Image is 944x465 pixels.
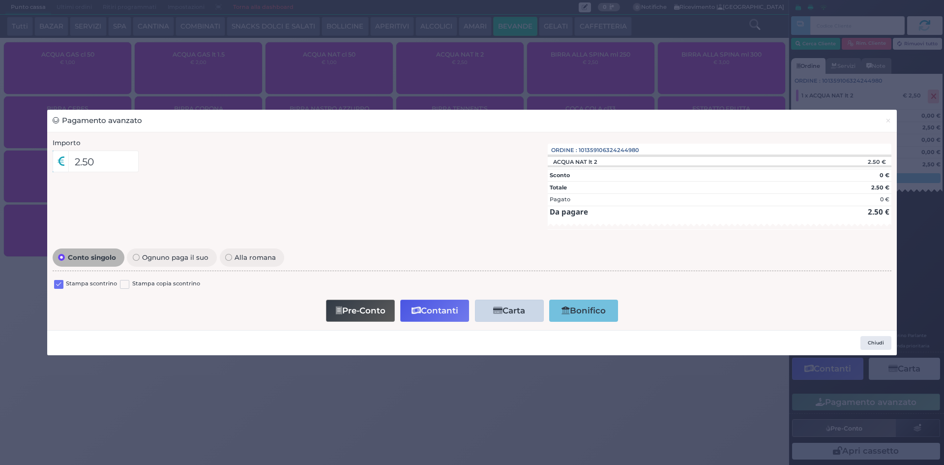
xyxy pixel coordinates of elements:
[550,172,570,179] strong: Sconto
[885,115,891,126] span: ×
[53,115,142,126] h3: Pagamento avanzato
[871,184,889,191] strong: 2.50 €
[232,254,279,261] span: Alla romana
[132,279,200,289] label: Stampa copia scontrino
[579,146,639,155] span: 101359106324244980
[548,158,602,165] div: ACQUA NAT lt 2
[65,254,118,261] span: Conto singolo
[550,184,567,191] strong: Totale
[880,195,889,204] div: 0 €
[880,172,889,179] strong: 0 €
[68,151,139,172] input: Es. 30.99
[551,146,577,155] span: Ordine :
[400,300,469,322] button: Contanti
[475,300,544,322] button: Carta
[868,207,889,217] strong: 2.50 €
[880,110,897,132] button: Chiudi
[326,300,395,322] button: Pre-Conto
[66,279,117,289] label: Stampa scontrino
[550,207,588,217] strong: Da pagare
[550,195,570,204] div: Pagato
[860,336,891,350] button: Chiudi
[53,138,81,148] label: Importo
[140,254,211,261] span: Ognuno paga il suo
[549,300,618,322] button: Bonifico
[805,158,891,165] div: 2.50 €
